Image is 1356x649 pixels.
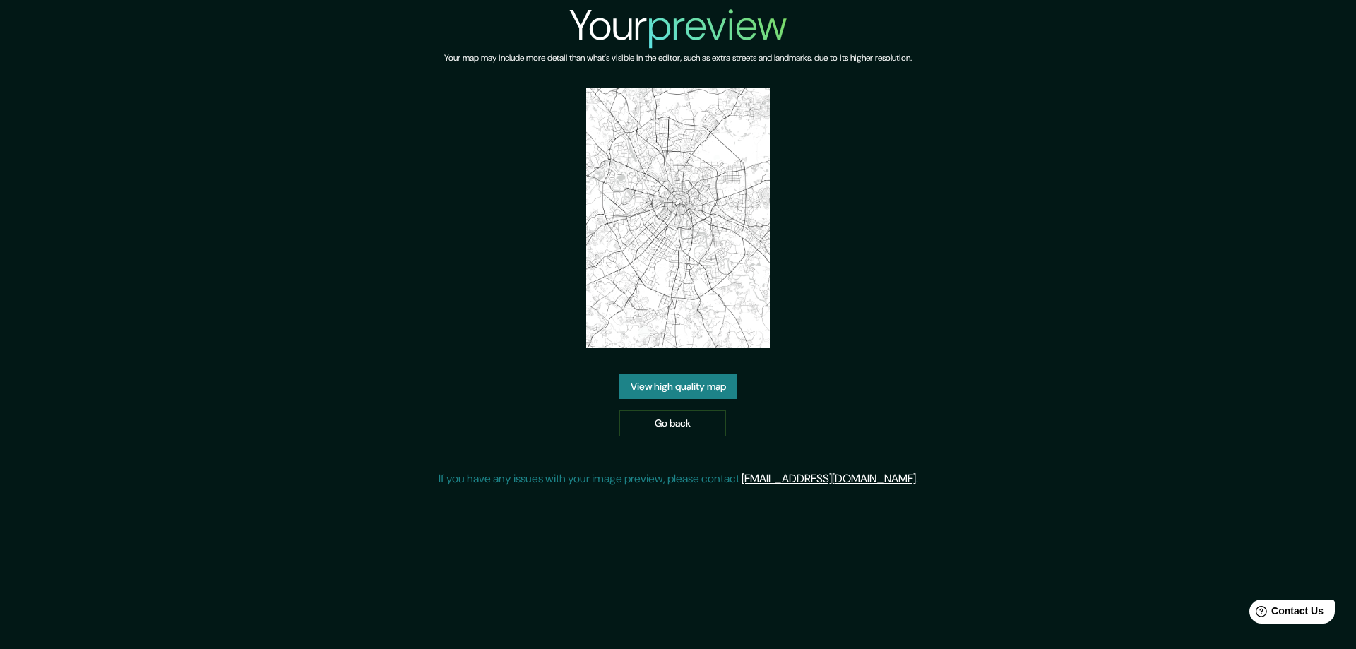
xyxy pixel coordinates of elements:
[619,410,726,436] a: Go back
[1230,594,1340,633] iframe: Help widget launcher
[444,51,912,66] h6: Your map may include more detail than what's visible in the editor, such as extra streets and lan...
[742,471,916,486] a: [EMAIL_ADDRESS][DOMAIN_NAME]
[586,88,770,348] img: created-map-preview
[439,470,918,487] p: If you have any issues with your image preview, please contact .
[619,374,737,400] a: View high quality map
